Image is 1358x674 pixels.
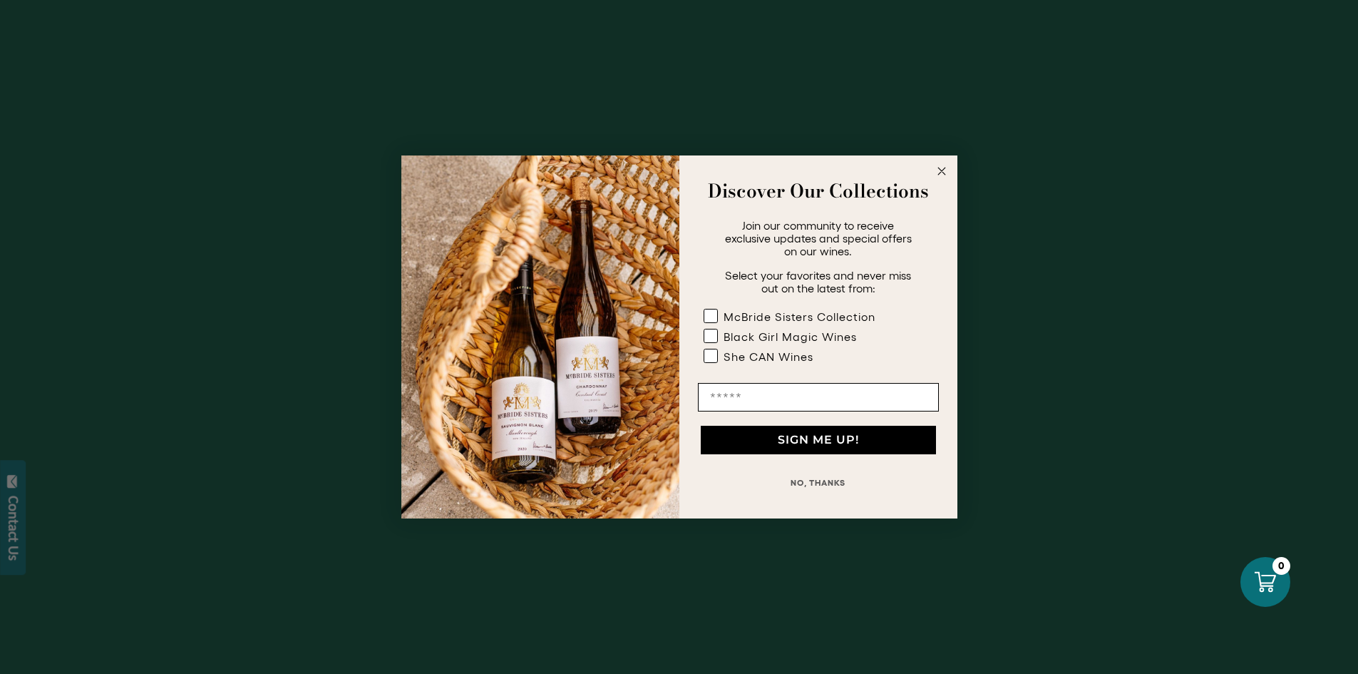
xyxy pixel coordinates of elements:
[724,350,813,363] div: She CAN Wines
[725,269,911,295] span: Select your favorites and never miss out on the latest from:
[401,155,679,519] img: 42653730-7e35-4af7-a99d-12bf478283cf.jpeg
[698,383,939,412] input: Email
[1272,557,1290,575] div: 0
[701,426,936,454] button: SIGN ME UP!
[698,469,939,497] button: NO, THANKS
[708,177,929,205] strong: Discover Our Collections
[725,219,912,257] span: Join our community to receive exclusive updates and special offers on our wines.
[933,163,950,180] button: Close dialog
[724,310,875,323] div: McBride Sisters Collection
[724,330,857,343] div: Black Girl Magic Wines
